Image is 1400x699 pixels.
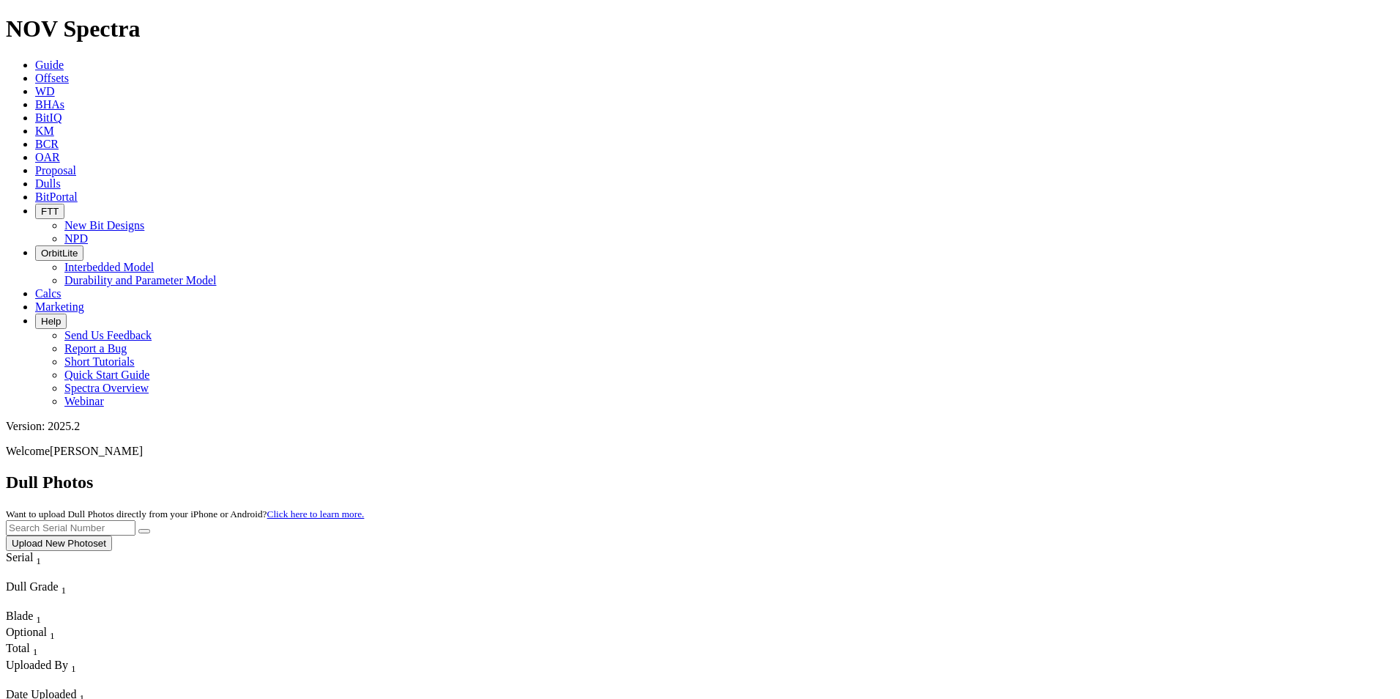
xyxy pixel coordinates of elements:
button: Upload New Photoset [6,536,112,551]
a: Click here to learn more. [267,508,365,519]
button: FTT [35,204,64,219]
span: Serial [6,551,33,563]
button: Help [35,314,67,329]
div: Column Menu [6,596,108,610]
div: Sort None [6,642,57,658]
a: WD [35,85,55,97]
a: Durability and Parameter Model [64,274,217,286]
span: FTT [41,206,59,217]
a: Send Us Feedback [64,329,152,341]
span: Sort None [50,626,55,638]
div: Dull Grade Sort None [6,580,108,596]
input: Search Serial Number [6,520,135,536]
a: Webinar [64,395,104,407]
div: Sort None [6,659,144,688]
div: Optional Sort None [6,626,57,642]
sub: 1 [62,585,67,596]
a: Marketing [35,300,84,313]
span: Blade [6,610,33,622]
a: NPD [64,232,88,245]
span: Total [6,642,30,654]
a: OAR [35,151,60,163]
div: Sort None [6,626,57,642]
span: Sort None [36,610,41,622]
a: New Bit Designs [64,219,144,232]
a: KM [35,125,54,137]
span: Sort None [62,580,67,593]
span: Help [41,316,61,327]
a: Report a Bug [64,342,127,355]
a: BHAs [35,98,64,111]
span: Dull Grade [6,580,59,593]
a: Offsets [35,72,69,84]
div: Serial Sort None [6,551,68,567]
div: Sort None [6,580,108,610]
span: Sort None [71,659,76,671]
h2: Dull Photos [6,473,1394,492]
a: Spectra Overview [64,382,149,394]
a: Quick Start Guide [64,369,149,381]
div: Sort None [6,551,68,580]
span: Sort None [33,642,38,654]
p: Welcome [6,445,1394,458]
sub: 1 [71,663,76,674]
sub: 1 [50,630,55,641]
span: OrbitLite [41,248,78,259]
small: Want to upload Dull Photos directly from your iPhone or Android? [6,508,364,519]
span: Sort None [36,551,41,563]
a: BitIQ [35,111,62,124]
span: [PERSON_NAME] [50,445,143,457]
button: OrbitLite [35,245,83,261]
div: Blade Sort None [6,610,57,626]
div: Total Sort None [6,642,57,658]
a: Short Tutorials [64,355,135,368]
a: Proposal [35,164,76,177]
div: Version: 2025.2 [6,420,1394,433]
div: Uploaded By Sort None [6,659,144,675]
span: Optional [6,626,47,638]
a: Interbedded Model [64,261,154,273]
div: Column Menu [6,675,144,688]
sub: 1 [36,614,41,625]
sub: 1 [33,647,38,658]
a: Dulls [35,177,61,190]
span: Uploaded By [6,659,68,671]
a: BCR [35,138,59,150]
a: BitPortal [35,191,78,203]
a: Guide [35,59,64,71]
sub: 1 [36,555,41,566]
a: Calcs [35,287,62,300]
div: Sort None [6,610,57,626]
div: Column Menu [6,567,68,580]
h1: NOV Spectra [6,15,1394,42]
